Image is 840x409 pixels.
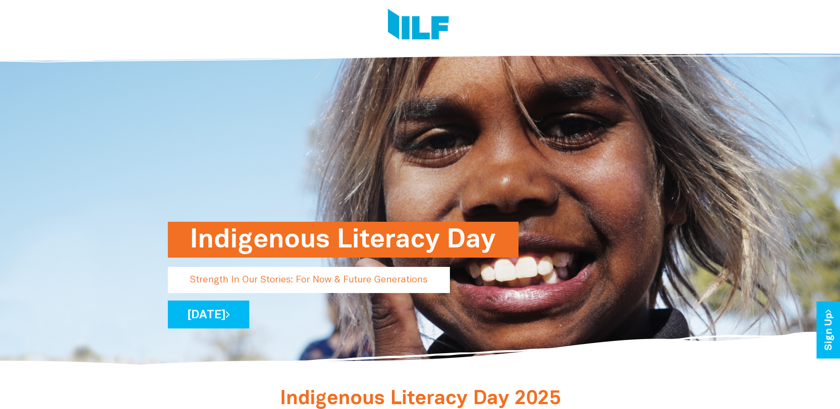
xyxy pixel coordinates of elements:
[168,267,450,293] p: Strength In Our Stories: For Now & Future Generations
[280,390,561,408] span: Indigenous Literacy Day 2025
[190,222,496,258] h1: Indigenous Literacy Day
[168,301,249,328] a: [DATE]
[388,9,449,42] img: Logo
